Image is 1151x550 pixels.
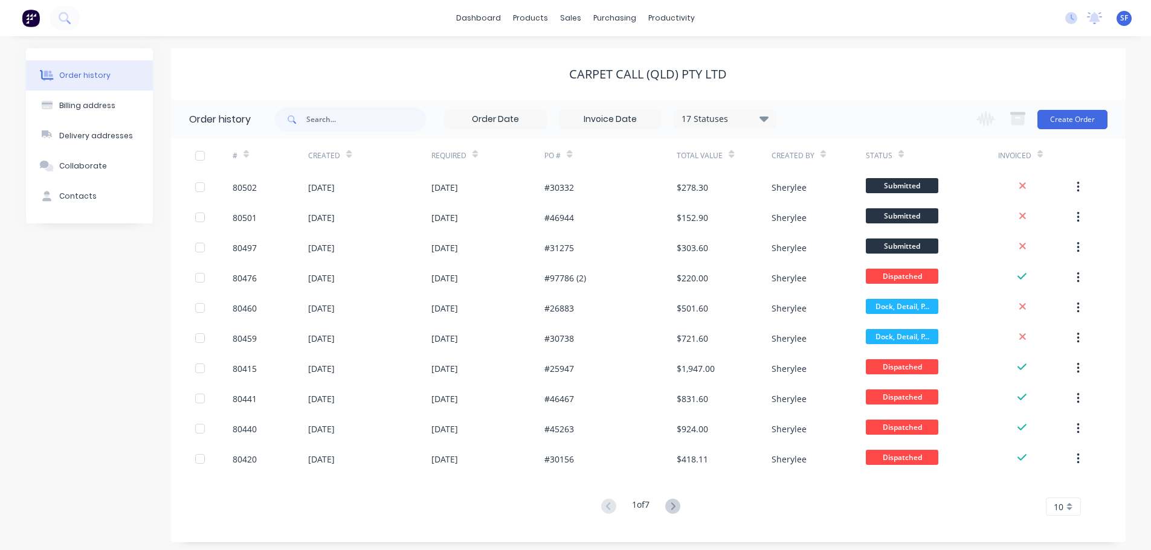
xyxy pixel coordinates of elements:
[308,392,335,405] div: [DATE]
[233,211,257,224] div: 80501
[26,60,153,91] button: Order history
[233,302,257,315] div: 80460
[587,9,642,27] div: purchasing
[445,110,546,129] input: Order Date
[772,241,807,254] div: Sherylee
[431,211,458,224] div: [DATE]
[544,453,574,465] div: #30156
[233,139,308,172] div: #
[677,302,708,315] div: $501.60
[544,150,561,161] div: PO #
[866,208,938,223] span: Submitted
[677,332,708,345] div: $721.60
[59,130,133,141] div: Delivery addresses
[866,329,938,344] span: Dock, Detail, P...
[233,423,257,435] div: 80440
[59,191,97,202] div: Contacts
[26,91,153,121] button: Billing address
[431,139,545,172] div: Required
[772,332,807,345] div: Sherylee
[866,299,938,314] span: Dock, Detail, P...
[26,181,153,211] button: Contacts
[431,181,458,194] div: [DATE]
[677,241,708,254] div: $303.60
[22,9,40,27] img: Factory
[544,332,574,345] div: #30738
[431,423,458,435] div: [DATE]
[772,392,807,405] div: Sherylee
[431,150,466,161] div: Required
[677,211,708,224] div: $152.90
[233,453,257,465] div: 80420
[674,112,776,126] div: 17 Statuses
[772,211,807,224] div: Sherylee
[308,453,335,465] div: [DATE]
[431,241,458,254] div: [DATE]
[642,9,701,27] div: productivity
[233,362,257,375] div: 80415
[866,178,938,193] span: Submitted
[544,302,574,315] div: #26883
[26,121,153,151] button: Delivery addresses
[306,107,426,132] input: Search...
[772,453,807,465] div: Sherylee
[308,302,335,315] div: [DATE]
[677,150,723,161] div: Total Value
[772,181,807,194] div: Sherylee
[772,139,866,172] div: Created By
[450,9,507,27] a: dashboard
[544,181,574,194] div: #30332
[233,272,257,284] div: 80476
[308,362,335,375] div: [DATE]
[866,359,938,374] span: Dispatched
[26,151,153,181] button: Collaborate
[308,211,335,224] div: [DATE]
[308,139,431,172] div: Created
[431,302,458,315] div: [DATE]
[544,139,677,172] div: PO #
[1037,110,1107,129] button: Create Order
[866,139,998,172] div: Status
[431,453,458,465] div: [DATE]
[866,238,938,254] span: Submitted
[431,362,458,375] div: [DATE]
[1054,500,1063,513] span: 10
[677,272,708,284] div: $220.00
[59,161,107,171] div: Collaborate
[233,392,257,405] div: 80441
[772,423,807,435] div: Sherylee
[507,9,554,27] div: products
[59,70,111,81] div: Order history
[431,272,458,284] div: [DATE]
[772,150,814,161] div: Created By
[632,498,650,516] div: 1 of 7
[866,389,938,405] span: Dispatched
[308,241,335,254] div: [DATE]
[677,362,715,375] div: $1,947.00
[866,269,938,284] span: Dispatched
[772,302,807,315] div: Sherylee
[308,150,340,161] div: Created
[189,112,251,127] div: Order history
[233,241,257,254] div: 80497
[998,139,1074,172] div: Invoiced
[866,150,892,161] div: Status
[308,272,335,284] div: [DATE]
[544,423,574,435] div: #45263
[544,211,574,224] div: #46944
[554,9,587,27] div: sales
[866,420,938,435] span: Dispatched
[1120,13,1128,24] span: SF
[308,181,335,194] div: [DATE]
[233,332,257,345] div: 80459
[998,150,1031,161] div: Invoiced
[677,453,708,465] div: $418.11
[559,110,661,129] input: Invoice Date
[677,181,708,194] div: $278.30
[544,272,586,284] div: #97786 (2)
[772,362,807,375] div: Sherylee
[772,272,807,284] div: Sherylee
[233,150,237,161] div: #
[677,392,708,405] div: $831.60
[59,100,115,111] div: Billing address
